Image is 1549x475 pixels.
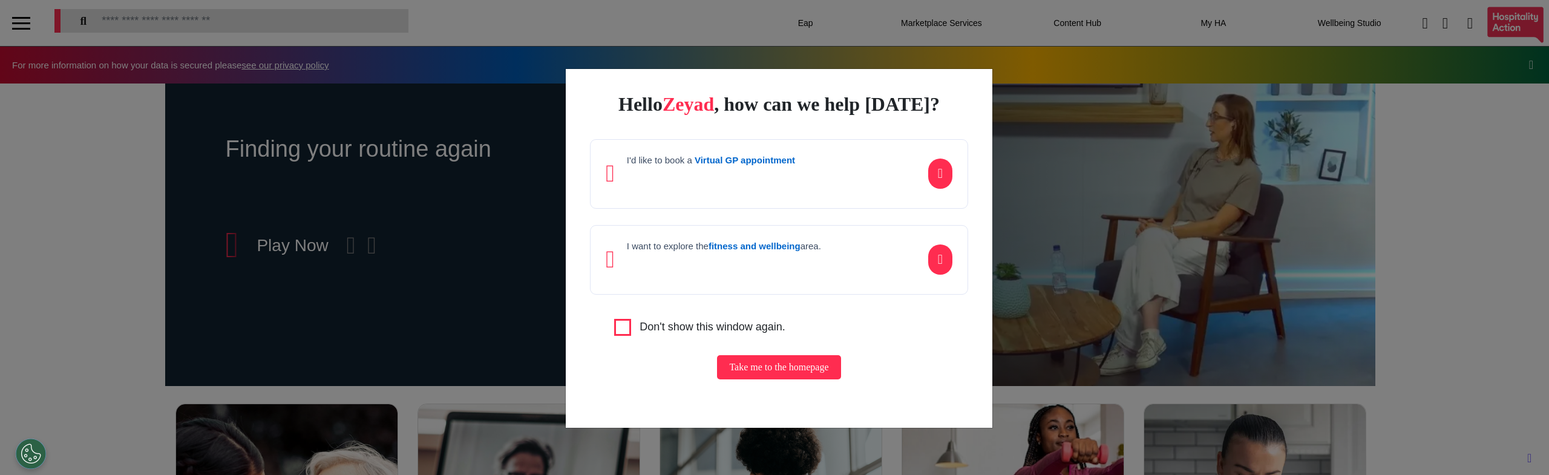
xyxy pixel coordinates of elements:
h4: I want to explore the area. [627,241,821,252]
label: Don't show this window again. [640,319,785,336]
button: Take me to the homepage [717,355,840,379]
button: Open Preferences [16,439,46,469]
h4: I'd like to book a [627,155,795,166]
input: Agree to privacy policy [614,319,631,336]
div: Hello , how can we help [DATE]? [590,93,968,115]
strong: Virtual GP appointment [695,155,795,165]
strong: fitness and wellbeing [709,241,801,251]
span: Zeyad [663,93,714,115]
